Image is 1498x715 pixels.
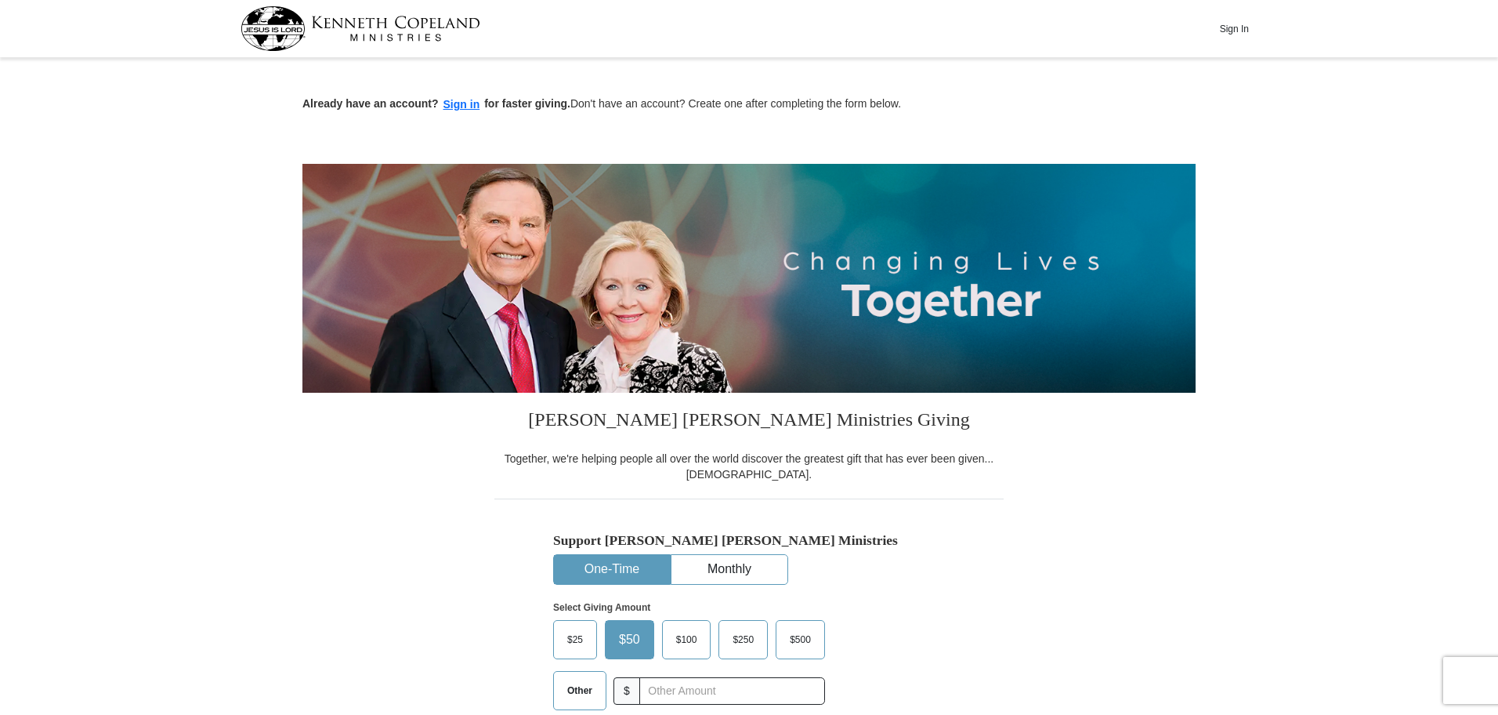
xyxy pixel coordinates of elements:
[554,555,670,584] button: One-Time
[559,679,600,702] span: Other
[553,602,650,613] strong: Select Giving Amount
[668,628,705,651] span: $100
[613,677,640,705] span: $
[302,97,570,110] strong: Already have an account? for faster giving.
[1210,16,1257,41] button: Sign In
[302,96,1196,114] p: Don't have an account? Create one after completing the form below.
[782,628,819,651] span: $500
[439,96,485,114] button: Sign in
[553,532,945,549] h5: Support [PERSON_NAME] [PERSON_NAME] Ministries
[671,555,787,584] button: Monthly
[725,628,762,651] span: $250
[494,393,1004,451] h3: [PERSON_NAME] [PERSON_NAME] Ministries Giving
[639,677,825,705] input: Other Amount
[241,6,480,51] img: kcm-header-logo.svg
[559,628,591,651] span: $25
[611,628,648,651] span: $50
[494,451,1004,482] div: Together, we're helping people all over the world discover the greatest gift that has ever been g...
